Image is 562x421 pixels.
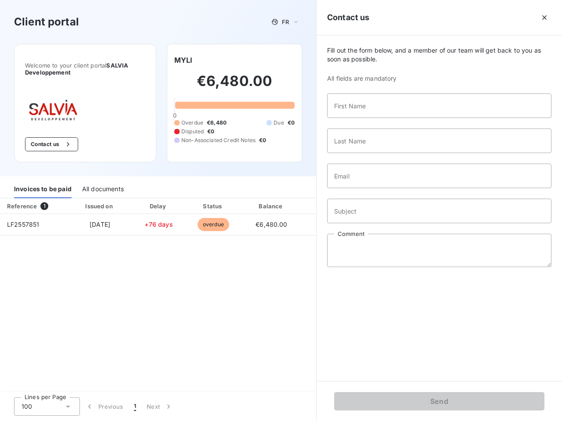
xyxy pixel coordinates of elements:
span: 1 [40,202,48,210]
button: Send [334,392,544,410]
span: overdue [198,218,229,231]
span: Welcome to your client portal [25,62,145,76]
span: Due [274,119,284,127]
span: 1 [134,402,136,411]
button: Next [141,397,178,416]
span: €0 [288,119,295,127]
div: Reference [7,203,37,210]
h5: Contact us [327,11,370,24]
span: Non-Associated Credit Notes [181,136,256,144]
input: placeholder [327,128,551,153]
h6: MYLI [174,55,193,65]
div: All documents [82,180,124,198]
div: Status [187,202,239,210]
span: [DATE] [90,221,110,228]
h2: €6,480.00 [174,72,295,99]
span: SALVIA Developpement [25,62,128,76]
h3: Client portal [14,14,79,30]
span: FR [282,18,289,25]
span: Fill out the form below, and a member of our team will get back to you as soon as possible. [327,46,551,64]
div: PDF [303,202,348,210]
button: 1 [129,397,141,416]
span: 100 [22,402,32,411]
button: Contact us [25,137,78,151]
img: Company logo [25,97,81,123]
span: €6,480 [207,119,227,127]
input: placeholder [327,164,551,188]
span: €6,480.00 [256,221,287,228]
span: Overdue [181,119,203,127]
input: placeholder [327,199,551,223]
span: €0 [207,128,214,136]
span: 0 [173,112,177,119]
span: €0 [259,136,266,144]
span: Disputed [181,128,204,136]
div: Delay [134,202,184,210]
span: LF2557851 [7,221,39,228]
button: Previous [80,397,129,416]
div: Invoices to be paid [14,180,72,198]
span: All fields are mandatory [327,74,551,83]
span: +76 days [144,221,173,228]
div: Issued on [69,202,130,210]
div: Balance [243,202,300,210]
input: placeholder [327,93,551,118]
